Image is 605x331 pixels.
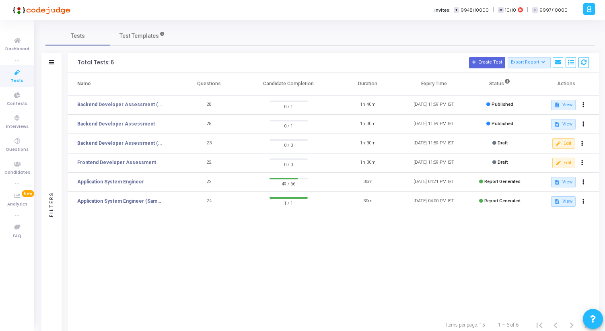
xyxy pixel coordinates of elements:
[77,159,156,166] a: Frontend Developer Assessment
[493,6,494,14] span: |
[119,32,159,40] span: Test Templates
[77,178,144,185] a: Application System Engineer
[505,7,516,14] span: 10/10
[335,192,401,211] td: 30m
[434,7,451,14] label: Invites:
[176,134,242,153] td: 23
[335,153,401,173] td: 1h 30m
[335,173,401,192] td: 30m
[10,2,70,18] img: logo
[498,7,503,13] span: C
[335,73,401,95] th: Duration
[401,192,467,211] td: [DATE] 04:00 PM IST
[78,60,114,66] div: Total Tests: 6
[335,95,401,115] td: 1h 40m
[77,197,164,205] a: Application System Engineer (Sample Test)
[469,57,505,68] button: Create Test
[335,134,401,153] td: 1h 30m
[552,158,574,168] button: Edit
[556,141,561,146] mat-icon: edit
[508,57,551,68] button: Export Report
[176,192,242,211] td: 24
[454,7,459,13] span: T
[335,115,401,134] td: 1h 30m
[270,179,308,187] span: 49 / 66
[401,95,467,115] td: [DATE] 11:59 PM IST
[7,201,27,208] span: Analytics
[484,179,521,184] span: Report Generated
[22,190,34,197] span: New
[48,160,55,249] div: Filters
[77,101,164,108] a: Backend Developer Assessment (C# & .Net)
[68,73,176,95] th: Name
[532,7,537,13] span: I
[498,321,519,329] div: 1 – 6 of 6
[176,95,242,115] td: 28
[4,169,30,176] span: Candidates
[446,321,478,329] div: Items per page:
[11,78,23,84] span: Tests
[492,121,513,126] span: Published
[270,102,308,110] span: 0 / 1
[401,134,467,153] td: [DATE] 11:59 PM IST
[554,199,560,204] mat-icon: description
[554,102,560,108] mat-icon: description
[498,140,508,146] span: Draft
[71,32,85,40] span: Tests
[551,100,576,110] button: View
[7,101,27,107] span: Contests
[467,73,533,95] th: Status
[492,102,513,107] span: Published
[552,138,574,149] button: Edit
[77,140,164,147] a: Backend Developer Assessment (C# & .Net)
[401,115,467,134] td: [DATE] 11:59 PM IST
[484,198,521,204] span: Report Generated
[270,160,308,168] span: 0 / 0
[77,120,155,127] a: Backend Developer Assessment
[401,173,467,192] td: [DATE] 04:21 PM IST
[5,46,29,53] span: Dashboard
[176,153,242,173] td: 22
[533,73,599,95] th: Actions
[401,73,467,95] th: Expiry Time
[539,7,568,14] span: 9997/10000
[461,7,489,14] span: 9948/10000
[479,321,485,329] div: 15
[6,123,29,130] span: Interviews
[551,119,576,130] button: View
[551,196,576,207] button: View
[554,121,560,127] mat-icon: description
[551,177,576,187] button: View
[242,73,335,95] th: Candidate Completion
[270,141,308,149] span: 0 / 0
[556,160,561,166] mat-icon: edit
[13,233,21,240] span: FAQ
[498,160,508,165] span: Draft
[527,6,528,14] span: |
[176,173,242,192] td: 22
[6,146,29,153] span: Questions
[401,153,467,173] td: [DATE] 11:59 PM IST
[270,121,308,130] span: 0 / 1
[176,115,242,134] td: 28
[270,199,308,207] span: 1 / 1
[176,73,242,95] th: Questions
[554,179,560,185] mat-icon: description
